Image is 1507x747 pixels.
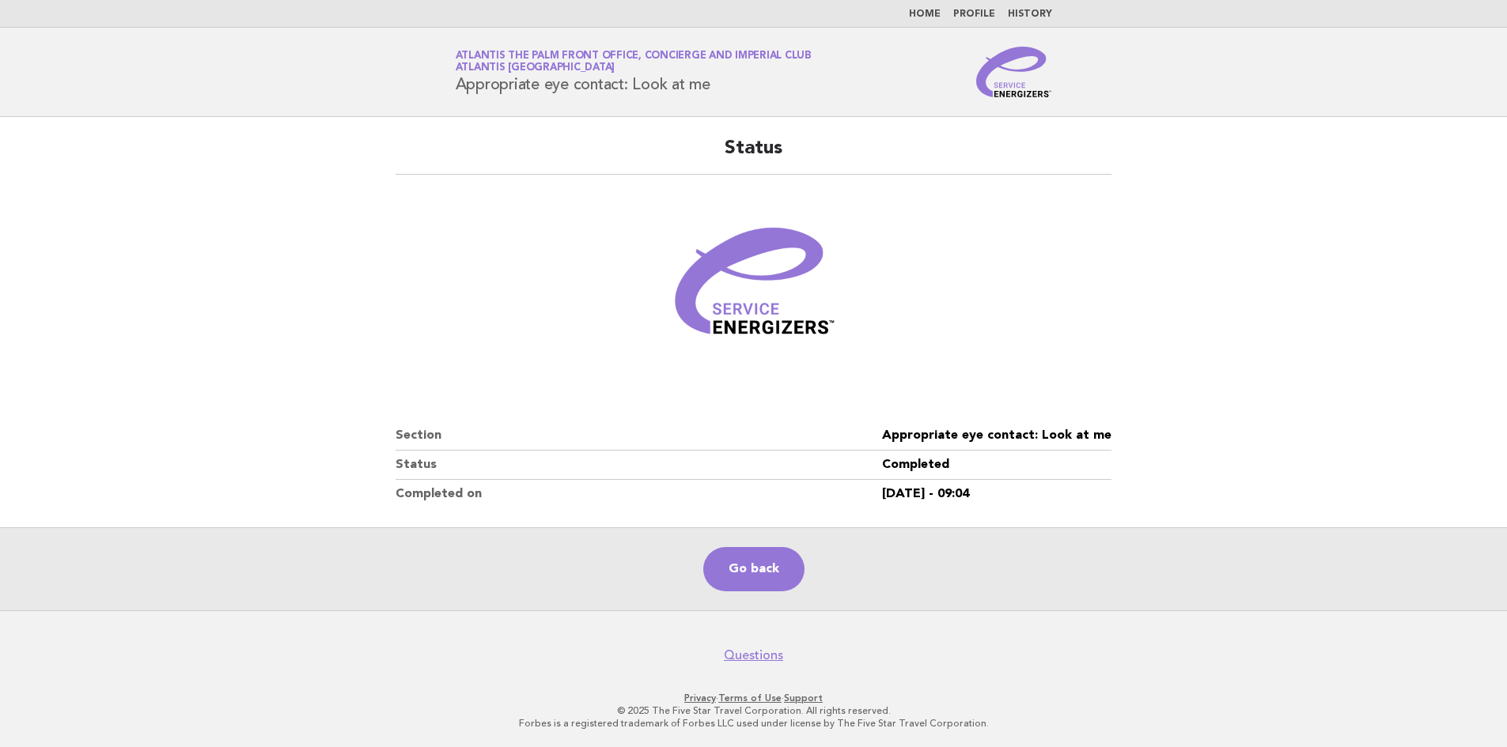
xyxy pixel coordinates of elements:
a: Atlantis The Palm Front Office, Concierge and Imperial ClubAtlantis [GEOGRAPHIC_DATA] [456,51,812,73]
a: History [1008,9,1052,19]
a: Terms of Use [718,692,782,704]
a: Privacy [684,692,716,704]
dt: Completed on [396,480,882,508]
img: Service Energizers [976,47,1052,97]
p: Forbes is a registered trademark of Forbes LLC used under license by The Five Star Travel Corpora... [270,717,1238,730]
a: Questions [724,647,783,663]
a: Home [909,9,941,19]
span: Atlantis [GEOGRAPHIC_DATA] [456,63,615,74]
p: © 2025 The Five Star Travel Corporation. All rights reserved. [270,704,1238,717]
a: Go back [703,547,805,591]
dd: Completed [882,451,1111,480]
h1: Appropriate eye contact: Look at me [456,51,812,92]
dd: [DATE] - 09:04 [882,480,1111,508]
img: Verified [659,194,849,383]
a: Support [784,692,823,704]
dt: Section [396,421,882,451]
p: · · [270,692,1238,704]
dd: Appropriate eye contact: Look at me [882,421,1111,451]
h2: Status [396,136,1111,175]
a: Profile [953,9,995,19]
dt: Status [396,451,882,480]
